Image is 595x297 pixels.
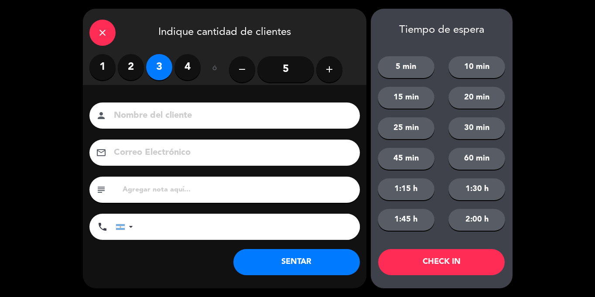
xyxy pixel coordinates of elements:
i: add [324,64,335,75]
button: 5 min [378,56,434,78]
input: Agregar nota aquí... [122,184,353,196]
div: Tiempo de espera [371,24,513,37]
i: phone [97,222,108,232]
label: 2 [118,54,144,80]
button: 10 min [448,56,505,78]
input: Nombre del cliente [113,108,349,123]
button: 1:45 h [378,209,434,231]
button: remove [229,56,255,82]
i: person [96,110,106,121]
button: 15 min [378,87,434,109]
input: Correo Electrónico [113,145,349,160]
label: 1 [89,54,116,80]
label: 3 [146,54,172,80]
button: SENTAR [233,249,360,275]
div: Argentina: +54 [116,214,136,239]
button: 45 min [378,148,434,170]
button: 1:30 h [448,178,505,200]
button: 60 min [448,148,505,170]
i: close [97,27,108,38]
i: remove [237,64,247,75]
button: 30 min [448,117,505,139]
i: email [96,147,106,158]
div: ó [201,54,229,85]
button: 1:15 h [378,178,434,200]
label: 4 [174,54,201,80]
button: 25 min [378,117,434,139]
button: CHECK IN [378,249,505,275]
i: subject [96,184,106,195]
button: 2:00 h [448,209,505,231]
button: 20 min [448,87,505,109]
button: add [316,56,342,82]
div: Indique cantidad de clientes [83,9,366,54]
